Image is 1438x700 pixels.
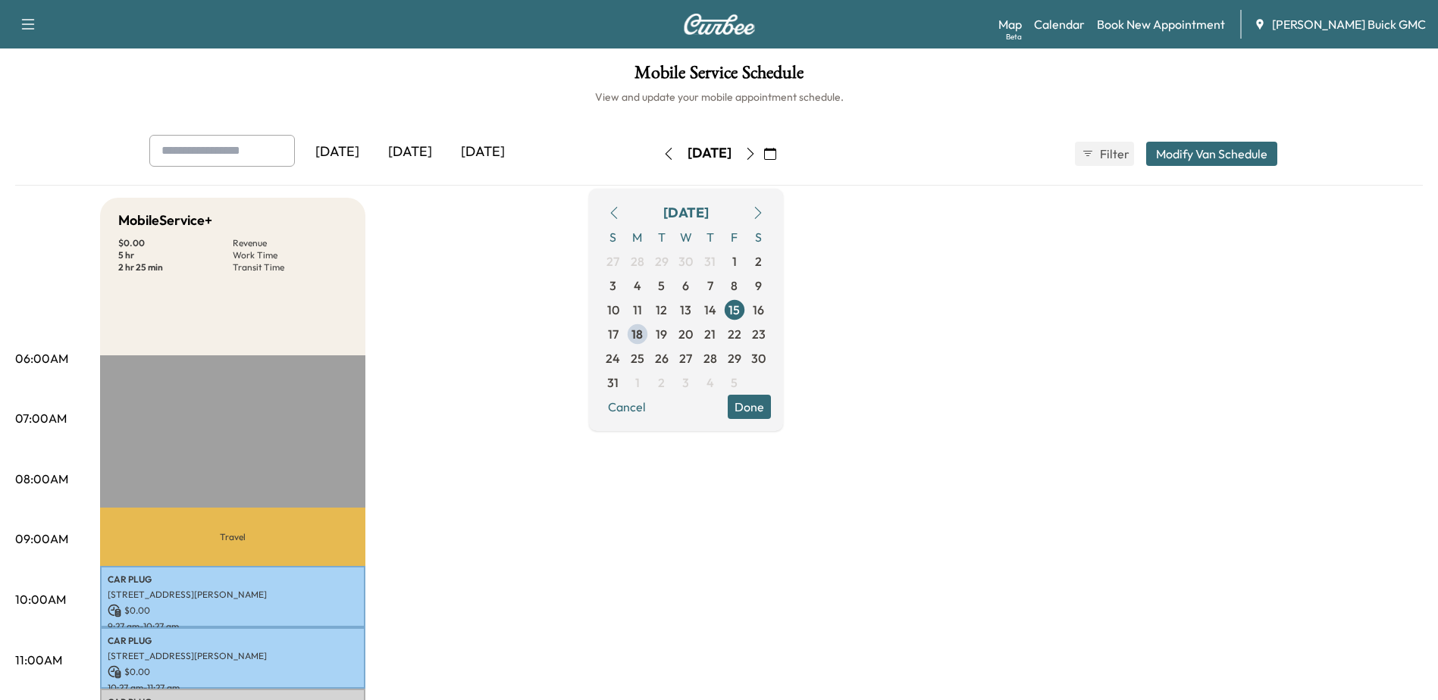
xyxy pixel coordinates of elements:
span: 22 [728,325,741,343]
div: [DATE] [663,202,709,223]
span: 14 [704,301,716,319]
p: 08:00AM [15,470,68,488]
p: 9:27 am - 10:27 am [108,620,358,633]
div: [DATE] [446,135,519,170]
span: 12 [656,301,667,319]
span: 7 [707,277,713,295]
img: Curbee Logo [683,14,756,35]
div: [DATE] [301,135,374,170]
p: 11:00AM [15,651,62,669]
button: Done [728,395,771,419]
span: 18 [631,325,643,343]
p: 10:27 am - 11:27 am [108,682,358,694]
a: Book New Appointment [1097,15,1225,33]
div: [DATE] [374,135,446,170]
p: 2 hr 25 min [118,261,233,273]
span: T [650,225,674,249]
p: Travel [100,508,365,566]
span: 1 [732,252,737,270]
p: 10:00AM [15,590,66,608]
span: 17 [608,325,619,343]
span: 27 [606,252,619,270]
span: 4 [634,277,641,295]
p: Revenue [233,237,347,249]
span: Filter [1100,145,1127,163]
p: CAR PLUG [108,635,358,647]
span: 25 [631,349,644,367]
a: MapBeta [998,15,1022,33]
span: 3 [682,373,689,392]
button: Filter [1075,142,1134,166]
div: [DATE] [688,144,732,163]
span: 24 [606,349,620,367]
a: Calendar [1034,15,1085,33]
button: Cancel [601,395,653,419]
p: 09:00AM [15,530,68,548]
span: 19 [656,325,667,343]
p: [STREET_ADDRESS][PERSON_NAME] [108,650,358,662]
span: F [722,225,747,249]
div: Beta [1006,31,1022,42]
p: $ 0.00 [108,604,358,617]
span: 28 [631,252,644,270]
span: 11 [633,301,642,319]
span: 2 [755,252,762,270]
span: 10 [607,301,619,319]
span: W [674,225,698,249]
span: 28 [703,349,717,367]
span: 4 [706,373,714,392]
span: 30 [678,252,693,270]
span: 31 [704,252,716,270]
span: 1 [635,373,640,392]
span: 5 [731,373,738,392]
h1: Mobile Service Schedule [15,64,1423,89]
p: 06:00AM [15,349,68,367]
span: 20 [678,325,693,343]
span: 13 [680,301,691,319]
span: 21 [704,325,716,343]
span: [PERSON_NAME] Buick GMC [1272,15,1426,33]
span: 15 [728,301,740,319]
span: S [747,225,771,249]
span: 29 [655,252,669,270]
p: [STREET_ADDRESS][PERSON_NAME] [108,589,358,601]
span: 30 [751,349,766,367]
p: Work Time [233,249,347,261]
span: 8 [731,277,738,295]
p: Transit Time [233,261,347,273]
h5: MobileService+ [118,210,212,231]
span: 9 [755,277,762,295]
p: $ 0.00 [108,665,358,679]
p: $ 0.00 [118,237,233,249]
span: 23 [752,325,766,343]
span: 31 [607,373,619,392]
p: CAR PLUG [108,573,358,586]
p: 5 hr [118,249,233,261]
span: 16 [753,301,764,319]
span: 6 [682,277,689,295]
span: T [698,225,722,249]
span: 5 [658,277,665,295]
span: 27 [679,349,692,367]
span: 29 [728,349,741,367]
h6: View and update your mobile appointment schedule. [15,89,1423,105]
span: S [601,225,625,249]
span: 3 [609,277,616,295]
p: 07:00AM [15,409,67,427]
span: 2 [658,373,665,392]
span: 26 [655,349,669,367]
span: M [625,225,650,249]
button: Modify Van Schedule [1146,142,1277,166]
